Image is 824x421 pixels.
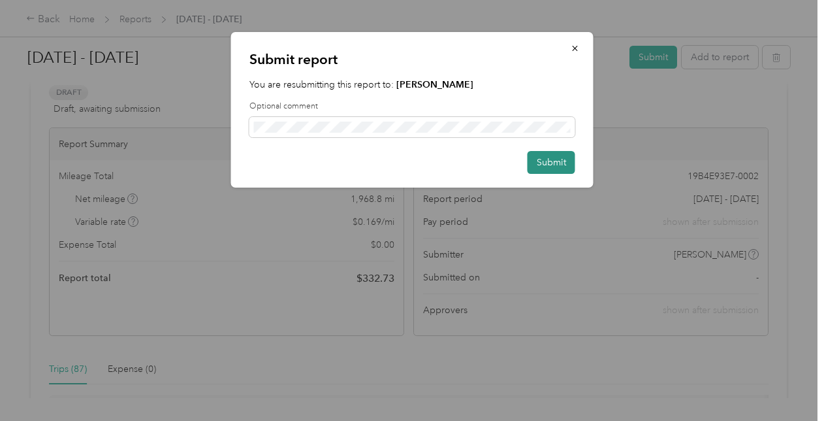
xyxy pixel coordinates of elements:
[249,78,575,92] p: You are resubmitting this report to:
[396,79,473,90] strong: [PERSON_NAME]
[751,348,824,421] iframe: Everlance-gr Chat Button Frame
[249,101,575,112] label: Optional comment
[249,50,575,69] p: Submit report
[528,151,575,174] button: Submit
